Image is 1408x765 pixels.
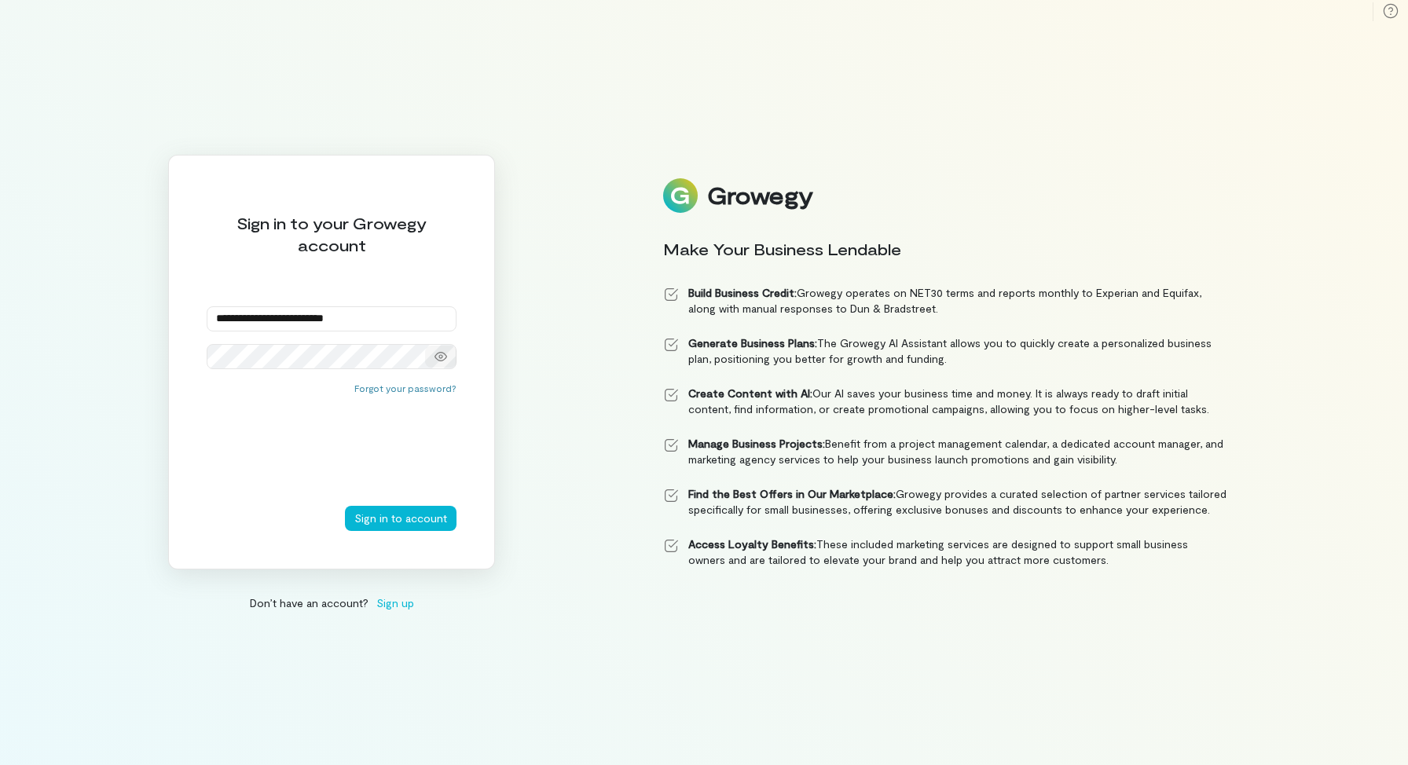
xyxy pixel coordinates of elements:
strong: Manage Business Projects: [688,437,825,450]
li: Growegy provides a curated selection of partner services tailored specifically for small business... [663,486,1227,518]
div: Sign in to your Growegy account [207,212,456,256]
span: Sign up [376,595,414,611]
strong: Build Business Credit: [688,286,797,299]
button: Forgot your password? [354,382,456,394]
li: Benefit from a project management calendar, a dedicated account manager, and marketing agency ser... [663,436,1227,467]
div: Don’t have an account? [168,595,495,611]
strong: Generate Business Plans: [688,336,817,350]
div: Growegy [707,182,812,209]
li: These included marketing services are designed to support small business owners and are tailored ... [663,536,1227,568]
strong: Create Content with AI: [688,386,812,400]
li: Growegy operates on NET30 terms and reports monthly to Experian and Equifax, along with manual re... [663,285,1227,317]
img: Logo [663,178,698,213]
strong: Access Loyalty Benefits: [688,537,816,551]
button: Sign in to account [345,506,456,531]
li: Our AI saves your business time and money. It is always ready to draft initial content, find info... [663,386,1227,417]
div: Make Your Business Lendable [663,238,1227,260]
strong: Find the Best Offers in Our Marketplace: [688,487,896,500]
li: The Growegy AI Assistant allows you to quickly create a personalized business plan, positioning y... [663,335,1227,367]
